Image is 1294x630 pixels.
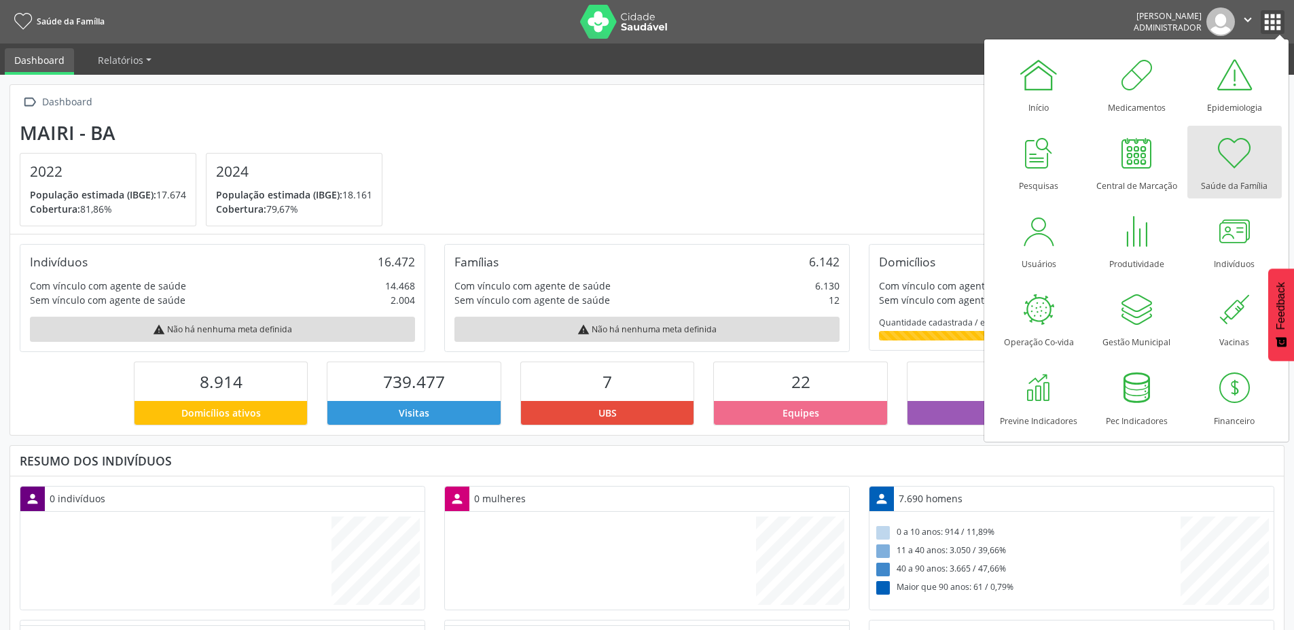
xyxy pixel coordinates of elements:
[39,92,94,112] div: Dashboard
[25,491,40,506] i: person
[200,370,242,393] span: 8.914
[10,10,105,33] a: Saúde da Família
[1090,282,1184,355] a: Gestão Municipal
[874,579,1181,597] div: Maior que 90 anos: 61 / 0,79%
[378,254,415,269] div: 16.472
[577,323,590,336] i: warning
[216,188,372,202] p: 18.161
[879,254,935,269] div: Domicílios
[30,188,186,202] p: 17.674
[1235,7,1261,36] button: 
[469,487,531,510] div: 0 mulheres
[20,122,392,144] div: Mairi - BA
[1187,361,1282,434] a: Financeiro
[809,254,840,269] div: 6.142
[603,370,612,393] span: 7
[216,188,342,201] span: População estimada (IBGE):
[1275,282,1287,330] span: Feedback
[791,370,810,393] span: 22
[992,48,1086,120] a: Início
[20,92,94,112] a:  Dashboard
[216,202,372,216] p: 79,67%
[30,293,185,307] div: Sem vínculo com agente de saúde
[216,203,266,215] span: Cobertura:
[30,254,88,269] div: Indivíduos
[399,406,429,420] span: Visitas
[874,542,1181,561] div: 11 a 40 anos: 3.050 / 39,66%
[1134,22,1202,33] span: Administrador
[1090,361,1184,434] a: Pec Indicadores
[1090,204,1184,277] a: Produtividade
[391,293,415,307] div: 2.004
[383,370,445,393] span: 739.477
[153,323,165,336] i: warning
[815,279,840,293] div: 6.130
[879,279,1035,293] div: Com vínculo com agente de saúde
[992,282,1086,355] a: Operação Co-vida
[454,293,610,307] div: Sem vínculo com agente de saúde
[30,279,186,293] div: Com vínculo com agente de saúde
[216,163,372,180] h4: 2024
[30,188,156,201] span: População estimada (IBGE):
[874,561,1181,579] div: 40 a 90 anos: 3.665 / 47,66%
[98,54,143,67] span: Relatórios
[1134,10,1202,22] div: [PERSON_NAME]
[879,293,1035,307] div: Sem vínculo com agente de saúde
[454,279,611,293] div: Com vínculo com agente de saúde
[1090,126,1184,198] a: Central de Marcação
[879,317,1264,328] div: Quantidade cadastrada / estimada
[1206,7,1235,36] img: img
[30,203,80,215] span: Cobertura:
[992,204,1086,277] a: Usuários
[1261,10,1284,34] button: apps
[37,16,105,27] span: Saúde da Família
[1090,48,1184,120] a: Medicamentos
[598,406,617,420] span: UBS
[1187,204,1282,277] a: Indivíduos
[992,361,1086,434] a: Previne Indicadores
[181,406,261,420] span: Domicílios ativos
[874,491,889,506] i: person
[1187,48,1282,120] a: Epidemiologia
[88,48,161,72] a: Relatórios
[829,293,840,307] div: 12
[894,487,967,510] div: 7.690 homens
[1187,282,1282,355] a: Vacinas
[992,126,1086,198] a: Pesquisas
[1268,268,1294,361] button: Feedback - Mostrar pesquisa
[20,453,1274,468] div: Resumo dos indivíduos
[30,317,415,342] div: Não há nenhuma meta definida
[1187,126,1282,198] a: Saúde da Família
[874,524,1181,542] div: 0 a 10 anos: 914 / 11,89%
[20,92,39,112] i: 
[454,317,840,342] div: Não há nenhuma meta definida
[450,491,465,506] i: person
[783,406,819,420] span: Equipes
[5,48,74,75] a: Dashboard
[1240,12,1255,27] i: 
[454,254,499,269] div: Famílias
[45,487,110,510] div: 0 indivíduos
[30,163,186,180] h4: 2022
[385,279,415,293] div: 14.468
[30,202,186,216] p: 81,86%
